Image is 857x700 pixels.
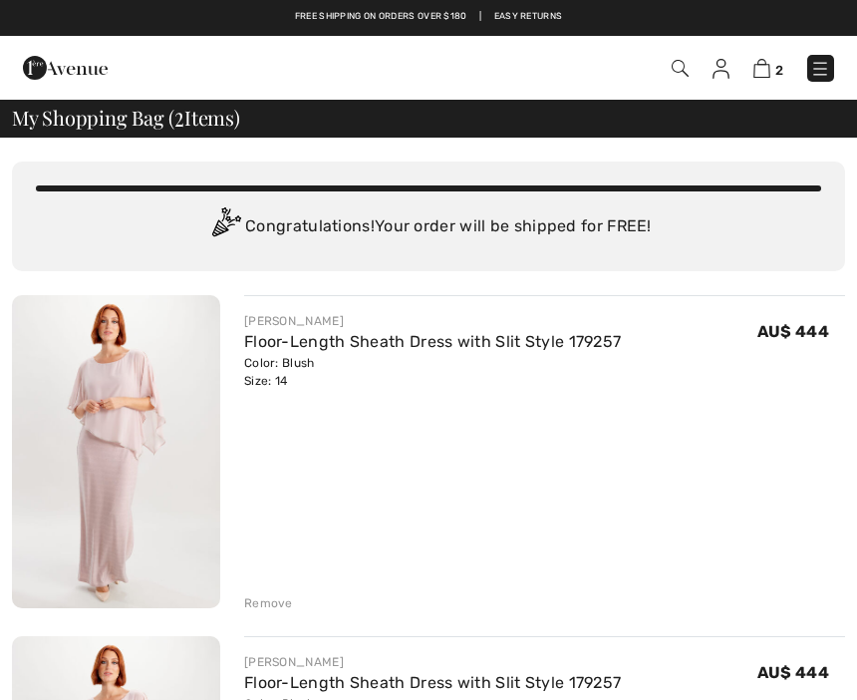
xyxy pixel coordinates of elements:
a: Floor-Length Sheath Dress with Slit Style 179257 [244,332,621,351]
img: My Info [713,59,729,79]
img: Shopping Bag [753,59,770,78]
img: Floor-Length Sheath Dress with Slit Style 179257 [12,295,220,608]
span: My Shopping Bag ( Items) [12,108,240,128]
a: 2 [753,56,783,80]
span: 2 [174,103,184,129]
a: Floor-Length Sheath Dress with Slit Style 179257 [244,673,621,692]
div: Color: Blush Size: 14 [244,354,621,390]
span: AU$ 444 [757,663,829,682]
img: Search [672,60,689,77]
a: Easy Returns [494,10,563,24]
span: | [479,10,481,24]
div: [PERSON_NAME] [244,312,621,330]
div: Congratulations! Your order will be shipped for FREE! [36,207,821,247]
div: Remove [244,594,293,612]
span: 2 [775,63,783,78]
div: [PERSON_NAME] [244,653,621,671]
img: Congratulation2.svg [205,207,245,247]
span: AU$ 444 [757,322,829,341]
img: Menu [810,59,830,79]
img: 1ère Avenue [23,48,108,88]
a: Free shipping on orders over $180 [295,10,467,24]
a: 1ère Avenue [23,57,108,76]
